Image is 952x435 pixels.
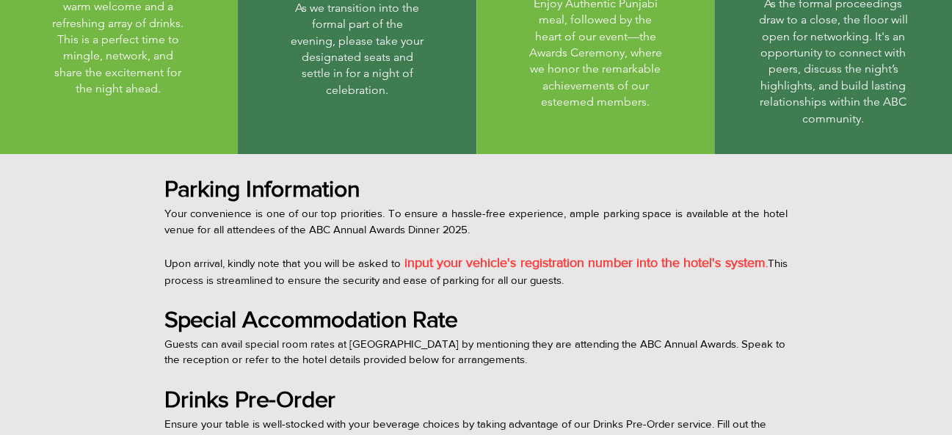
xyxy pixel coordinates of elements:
[404,255,766,270] span: input your vehicle's registration number into the hotel's system
[164,337,785,365] span: Guests can avail special room rates at [GEOGRAPHIC_DATA] by mentioning they are attending the ABC...
[404,257,768,269] span: .
[291,1,424,97] span: As we transition into the formal part of the evening, please take your designated seats and settl...
[164,306,457,332] span: Special Accommodation Rate
[164,255,788,288] p: Upon arrival, kindly note that you will be asked to This process is streamlined to ensure the sec...
[164,386,335,412] span: Drinks Pre-Order
[164,175,360,201] span: Parking Information
[164,205,788,238] p: Your convenience is one of our top priorities. To ensure a hassle-free experience, ample parking ...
